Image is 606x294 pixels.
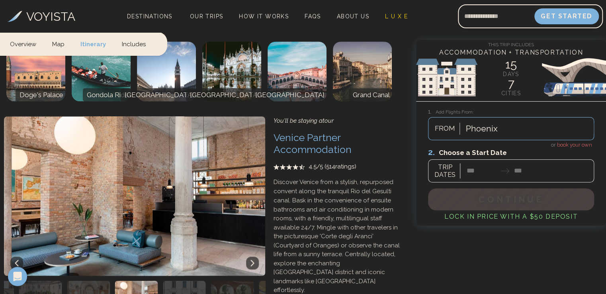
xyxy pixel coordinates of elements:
a: Itinerary [72,32,114,55]
div: You'll be staying at our [273,116,400,125]
div: Open Intercom Messenger [8,267,27,286]
span: FROM [430,123,459,134]
a: How It Works [236,11,292,22]
h4: This Trip Includes [416,40,606,48]
p: Gondola Ride [85,90,129,100]
p: Doge's Palace [18,90,63,100]
span: L U X E [385,13,408,20]
button: Get Started [534,8,599,24]
a: Includes [114,32,154,55]
span: 1. [428,108,436,115]
a: FAQs [301,11,324,22]
img: Voyista Logo [8,11,22,22]
span: 4.5 /5 ( 514 ratings) [308,162,356,171]
a: Our Trips [187,11,227,22]
img: Accommodation in Venice [12,116,280,276]
p: [GEOGRAPHIC_DATA] [123,90,194,100]
a: L U X E [382,11,411,22]
button: Continue [428,188,594,210]
p: [GEOGRAPHIC_DATA] [188,90,259,100]
span: How It Works [239,13,289,20]
h4: or [428,140,594,149]
h4: Lock in Price with a $50 deposit [428,212,594,221]
img: Piazza San Marco [137,41,196,101]
a: Map [44,32,72,55]
a: Overview [10,32,44,55]
img: Basilica di San Marco [202,41,261,101]
img: Doge's Palace [6,41,65,101]
span: FAQs [305,13,321,20]
span: Continue [479,194,543,204]
h4: Accommodation + Transportation [416,48,606,57]
span: Our Trips [190,13,223,20]
img: Rialto Bridge [268,41,326,101]
img: Grand Canal [333,41,392,101]
span: About Us [337,13,369,20]
img: Gondola Ride [72,41,131,101]
h3: VOYISTA [26,8,75,25]
p: [GEOGRAPHIC_DATA] [253,90,325,100]
span: Destinations [124,10,176,33]
h3: Add Flights From: [428,107,594,116]
input: Email address [458,7,534,26]
a: About Us [334,11,372,22]
img: European Sights [416,53,606,101]
a: VOYISTA [8,8,75,25]
p: Grand Canal [351,90,390,100]
h3: Venice Partner Accommodation [273,131,400,155]
span: book your own [557,142,592,148]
